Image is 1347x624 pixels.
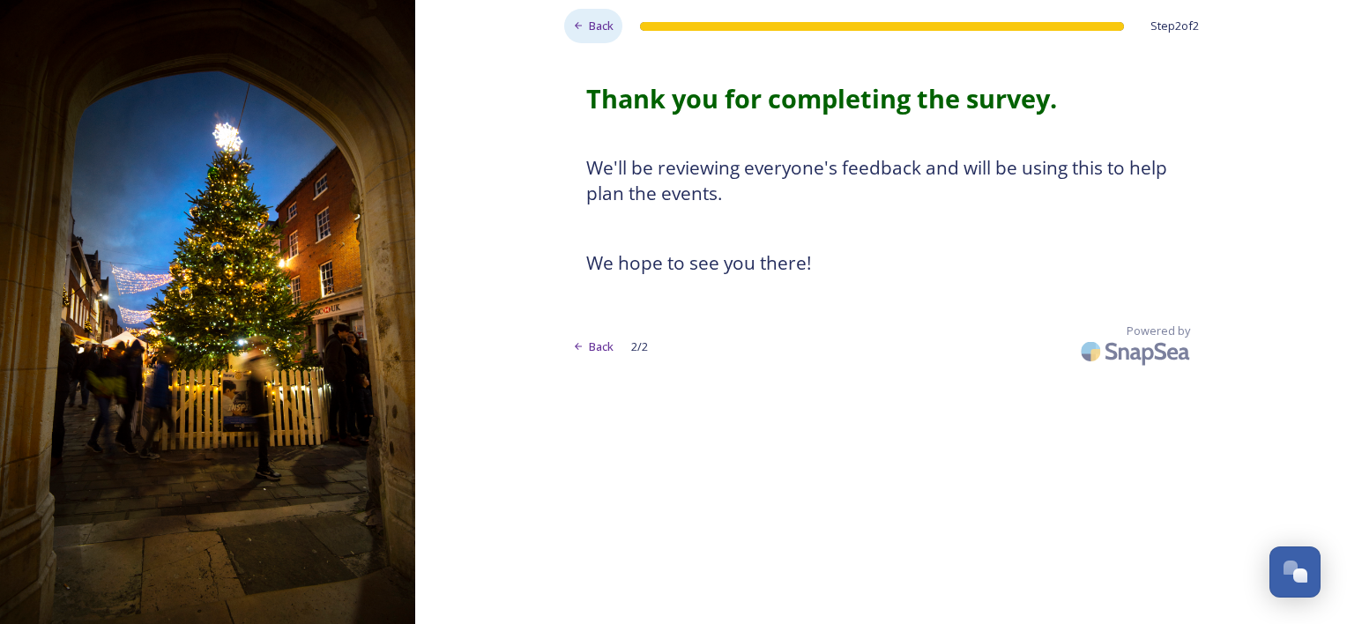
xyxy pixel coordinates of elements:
span: 2 / 2 [631,338,648,355]
span: Back [589,18,614,34]
button: Open Chat [1269,546,1321,598]
span: Powered by [1127,323,1190,339]
h3: We hope to see you there! [586,250,1177,277]
span: Step 2 of 2 [1150,18,1199,34]
img: SnapSea Logo [1075,331,1199,372]
strong: Thank you for completing the survey. [586,81,1057,115]
span: Back [589,338,614,355]
h3: We'll be reviewing everyone's feedback and will be using this to help plan the events. [586,155,1177,207]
